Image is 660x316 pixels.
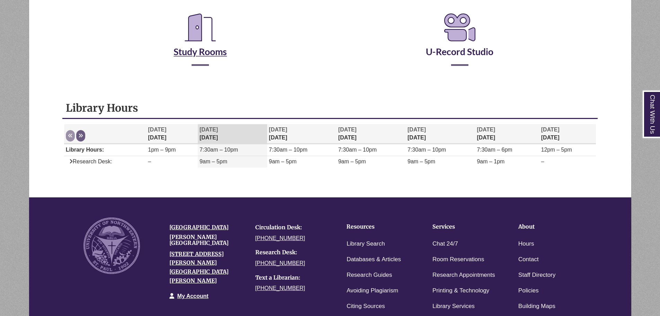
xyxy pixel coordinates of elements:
[518,255,539,265] a: Contact
[541,127,560,133] span: [DATE]
[62,187,598,190] div: Libchat
[426,29,493,57] a: U-Record Studio
[255,224,331,231] h4: Circulation Desk:
[539,124,596,144] th: [DATE]
[267,124,336,144] th: [DATE]
[338,147,377,153] span: 7:30am – 10pm
[346,286,398,296] a: Avoiding Plagiarism
[518,239,534,249] a: Hours
[269,159,297,164] span: 9am – 5pm
[407,127,426,133] span: [DATE]
[432,255,484,265] a: Room Reservations
[338,127,357,133] span: [DATE]
[83,217,140,274] img: UNW seal
[407,147,446,153] span: 7:30am – 10pm
[255,275,331,281] h4: Text a Librarian:
[198,124,267,144] th: [DATE]
[255,249,331,256] h4: Research Desk:
[407,159,435,164] span: 9am – 5pm
[200,159,227,164] span: 9am – 5pm
[66,159,112,164] span: Research Desk:
[200,127,218,133] span: [DATE]
[148,159,151,164] span: –
[255,235,305,241] a: [PHONE_NUMBER]
[76,130,85,142] button: Next week
[255,285,305,291] a: [PHONE_NUMBER]
[346,255,401,265] a: Databases & Articles
[475,124,539,144] th: [DATE]
[269,127,287,133] span: [DATE]
[477,147,512,153] span: 7:30am – 6pm
[338,159,366,164] span: 9am – 5pm
[169,250,229,284] a: [STREET_ADDRESS][PERSON_NAME][GEOGRAPHIC_DATA][PERSON_NAME]
[174,29,227,57] a: Study Rooms
[432,301,475,311] a: Library Services
[66,130,75,142] button: Previous week
[518,270,555,280] a: Staff Directory
[432,239,458,249] a: Chat 24/7
[432,286,489,296] a: Printing & Technology
[146,124,198,144] th: [DATE]
[346,224,411,230] h4: Resources
[255,260,305,266] a: [PHONE_NUMBER]
[518,286,539,296] a: Policies
[269,147,307,153] span: 7:30am – 10pm
[177,293,209,299] a: My Account
[169,234,245,246] h4: [PERSON_NAME][GEOGRAPHIC_DATA]
[518,224,583,230] h4: About
[518,301,555,311] a: Building Maps
[336,124,406,144] th: [DATE]
[406,124,475,144] th: [DATE]
[477,159,504,164] span: 9am – 1pm
[62,98,598,180] div: Library Hours
[346,239,385,249] a: Library Search
[541,147,572,153] span: 12pm – 5pm
[432,270,495,280] a: Research Appointments
[64,144,147,156] td: Library Hours:
[346,270,392,280] a: Research Guides
[200,147,238,153] span: 7:30am – 10pm
[432,224,497,230] h4: Services
[169,224,229,231] a: [GEOGRAPHIC_DATA]
[148,127,166,133] span: [DATE]
[66,101,595,114] h1: Library Hours
[346,301,385,311] a: Citing Sources
[148,147,176,153] span: 1pm – 9pm
[477,127,495,133] span: [DATE]
[541,159,544,164] span: –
